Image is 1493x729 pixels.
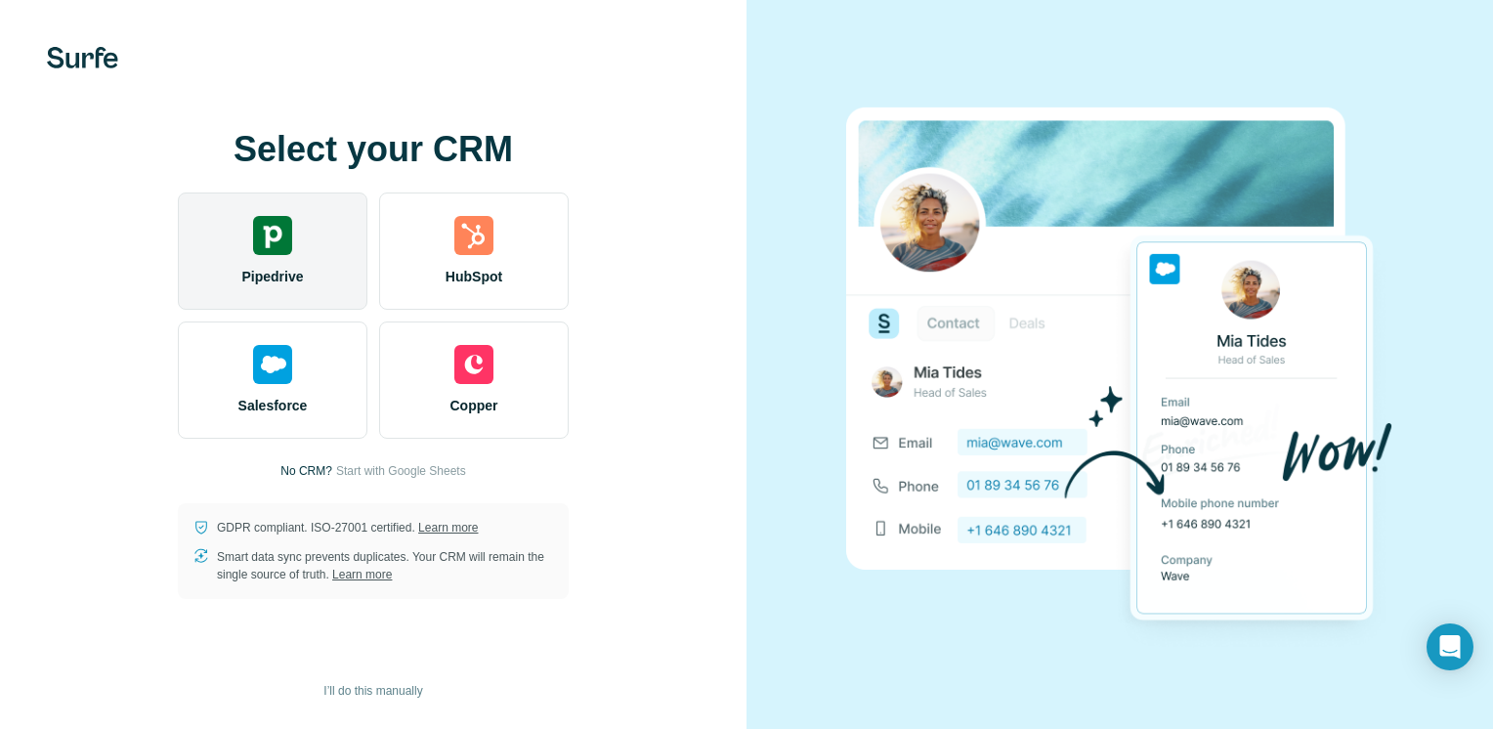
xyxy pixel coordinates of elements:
[418,521,478,535] a: Learn more
[310,676,436,706] button: I’ll do this manually
[1427,623,1473,670] div: Open Intercom Messenger
[253,345,292,384] img: salesforce's logo
[846,74,1393,655] img: SALESFORCE image
[280,462,332,480] p: No CRM?
[323,682,422,700] span: I’ll do this manually
[446,267,502,286] span: HubSpot
[47,47,118,68] img: Surfe's logo
[253,216,292,255] img: pipedrive's logo
[217,548,553,583] p: Smart data sync prevents duplicates. Your CRM will remain the single source of truth.
[336,462,466,480] button: Start with Google Sheets
[217,519,478,536] p: GDPR compliant. ISO-27001 certified.
[178,130,569,169] h1: Select your CRM
[238,396,308,415] span: Salesforce
[454,216,493,255] img: hubspot's logo
[332,568,392,581] a: Learn more
[454,345,493,384] img: copper's logo
[241,267,303,286] span: Pipedrive
[450,396,498,415] span: Copper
